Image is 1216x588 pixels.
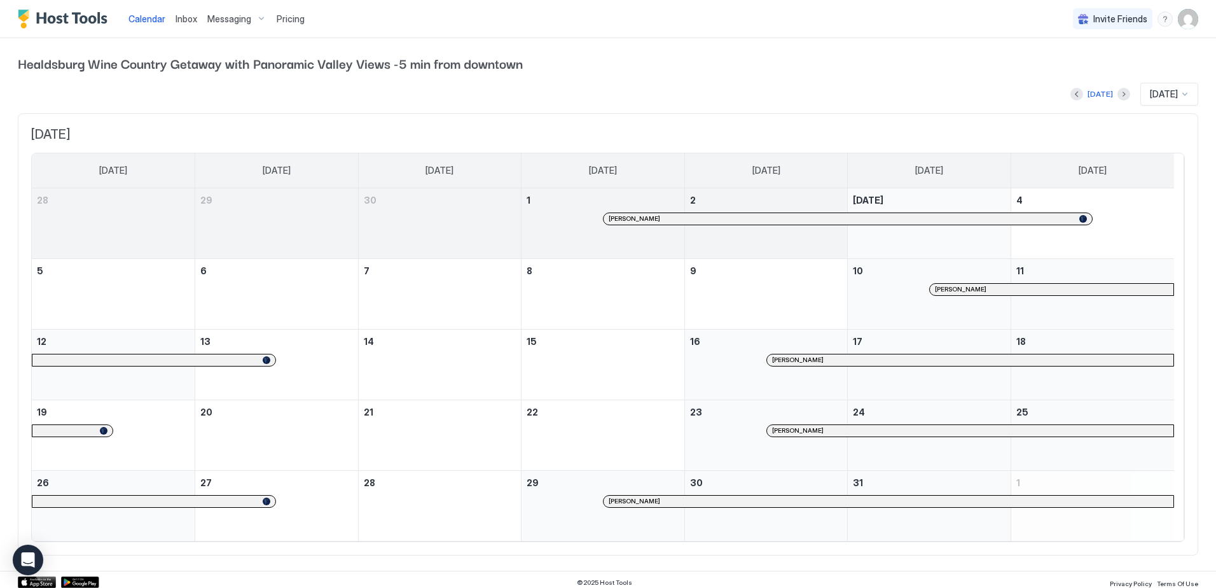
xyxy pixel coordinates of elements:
[86,153,140,188] a: Sunday
[359,330,522,353] a: October 14, 2025
[364,407,373,417] span: 21
[848,471,1011,494] a: October 31, 2025
[32,259,195,283] a: October 5, 2025
[61,577,99,588] a: Google Play Store
[31,127,1185,143] span: [DATE]
[364,265,370,276] span: 7
[195,188,359,259] td: September 29, 2025
[195,471,358,494] a: October 27, 2025
[685,259,848,283] a: October 9, 2025
[772,356,1168,364] div: [PERSON_NAME]
[1088,88,1113,100] div: [DATE]
[364,336,374,347] span: 14
[752,165,780,176] span: [DATE]
[522,471,684,494] a: October 29, 2025
[740,153,793,188] a: Thursday
[195,400,358,424] a: October 20, 2025
[848,329,1011,400] td: October 17, 2025
[522,400,685,470] td: October 22, 2025
[37,195,48,206] span: 28
[684,258,848,329] td: October 9, 2025
[37,407,47,417] span: 19
[364,195,377,206] span: 30
[772,356,824,364] span: [PERSON_NAME]
[609,497,1168,505] div: [PERSON_NAME]
[1011,470,1174,541] td: November 1, 2025
[358,188,522,259] td: September 30, 2025
[848,400,1011,470] td: October 24, 2025
[200,195,212,206] span: 29
[690,336,700,347] span: 16
[853,265,863,276] span: 10
[18,53,1198,73] span: Healdsburg Wine Country Getaway with Panoramic Valley Views -5 min from downtown
[1011,188,1174,259] td: October 4, 2025
[1011,258,1174,329] td: October 11, 2025
[527,336,537,347] span: 15
[522,188,684,212] a: October 1, 2025
[1011,188,1174,212] a: October 4, 2025
[359,471,522,494] a: October 28, 2025
[358,470,522,541] td: October 28, 2025
[1016,477,1020,488] span: 1
[176,12,197,25] a: Inbox
[609,214,1086,223] div: [PERSON_NAME]
[18,577,56,588] a: App Store
[32,188,195,212] a: September 28, 2025
[1157,580,1198,587] span: Terms Of Use
[935,285,986,293] span: [PERSON_NAME]
[848,188,1011,212] a: October 3, 2025
[207,13,251,25] span: Messaging
[915,165,943,176] span: [DATE]
[522,329,685,400] td: October 15, 2025
[690,195,696,206] span: 2
[37,477,49,488] span: 26
[848,470,1011,541] td: October 31, 2025
[685,471,848,494] a: October 30, 2025
[200,265,207,276] span: 6
[685,400,848,424] a: October 23, 2025
[32,329,195,400] td: October 12, 2025
[1016,265,1024,276] span: 11
[690,265,696,276] span: 9
[195,258,359,329] td: October 6, 2025
[277,13,305,25] span: Pricing
[195,330,358,353] a: October 13, 2025
[1117,88,1130,101] button: Next month
[18,10,113,29] a: Host Tools Logo
[527,407,538,417] span: 22
[1016,336,1026,347] span: 18
[32,330,195,353] a: October 12, 2025
[200,477,212,488] span: 27
[195,188,358,212] a: September 29, 2025
[522,330,684,353] a: October 15, 2025
[1011,400,1174,470] td: October 25, 2025
[1011,471,1174,494] a: November 1, 2025
[527,195,530,206] span: 1
[1070,88,1083,101] button: Previous month
[263,165,291,176] span: [DATE]
[32,400,195,424] a: October 19, 2025
[522,258,685,329] td: October 8, 2025
[1093,13,1147,25] span: Invite Friends
[522,188,685,259] td: October 1, 2025
[37,265,43,276] span: 5
[527,265,532,276] span: 8
[358,258,522,329] td: October 7, 2025
[1011,330,1174,353] a: October 18, 2025
[772,426,1168,435] div: [PERSON_NAME]
[195,329,359,400] td: October 13, 2025
[853,195,883,206] span: [DATE]
[522,259,684,283] a: October 8, 2025
[37,336,46,347] span: 12
[99,165,127,176] span: [DATE]
[1011,400,1174,424] a: October 25, 2025
[576,153,630,188] a: Wednesday
[848,259,1011,283] a: October 10, 2025
[522,400,684,424] a: October 22, 2025
[853,407,865,417] span: 24
[358,400,522,470] td: October 21, 2025
[359,259,522,283] a: October 7, 2025
[195,470,359,541] td: October 27, 2025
